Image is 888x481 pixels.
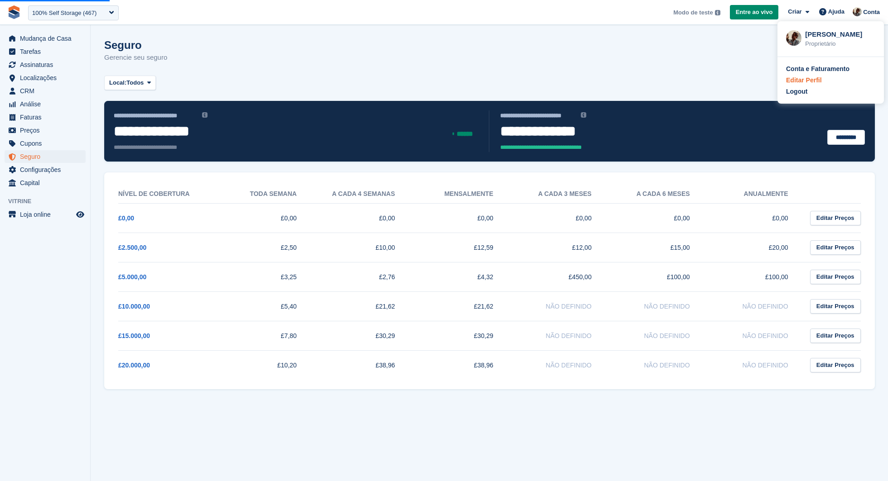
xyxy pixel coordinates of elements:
td: £10,00 [315,233,413,262]
span: Capital [20,176,74,189]
td: Não definido [610,321,708,350]
span: Modo de teste [673,8,713,17]
div: Editar Perfil [786,76,822,85]
a: Editar Preços [810,211,861,226]
td: £21,62 [413,291,512,321]
td: £0,00 [512,203,610,233]
td: £450,00 [512,262,610,291]
h1: Seguro [104,39,167,51]
a: menu [5,45,86,58]
a: menu [5,71,86,84]
td: £30,29 [315,321,413,350]
a: menu [5,124,86,137]
span: Local: [109,78,126,87]
td: £12,59 [413,233,512,262]
td: Não definido [512,350,610,380]
td: £10,20 [217,350,315,380]
td: £0,00 [610,203,708,233]
a: Editar Preços [810,299,861,314]
a: £0,00 [118,214,134,222]
span: Entre ao vivo [736,8,773,17]
a: Editar Perfil [786,76,875,85]
td: £5,40 [217,291,315,321]
td: £0,00 [217,203,315,233]
td: Não definido [512,291,610,321]
a: £2.500,00 [118,244,146,251]
button: Local: Todos [104,76,156,90]
a: menu [5,163,86,176]
td: £4,32 [413,262,512,291]
a: Entre ao vivo [730,5,779,20]
a: Logout [786,87,875,96]
td: £12,00 [512,233,610,262]
span: Faturas [20,111,74,124]
p: Gerencie seu seguro [104,52,167,63]
td: Não definido [610,291,708,321]
td: Não definido [708,350,806,380]
a: £10.000,00 [118,303,150,310]
th: Nível de cobertura [118,185,217,204]
span: Loja online [20,208,74,221]
td: £3,25 [217,262,315,291]
a: menu [5,208,86,221]
span: CRM [20,85,74,97]
span: Cupons [20,137,74,150]
td: Não definido [610,350,708,380]
a: Editar Preços [810,329,861,343]
a: menu [5,150,86,163]
td: £30,29 [413,321,512,350]
td: £21,62 [315,291,413,321]
div: Logout [786,87,807,96]
span: Tarefas [20,45,74,58]
td: £2,76 [315,262,413,291]
a: £20.000,00 [118,362,150,369]
span: Conta [863,8,880,17]
div: [PERSON_NAME] [805,29,875,38]
a: menu [5,176,86,189]
td: £100,00 [708,262,806,291]
a: £15.000,00 [118,332,150,339]
span: Configurações [20,163,74,176]
a: menu [5,137,86,150]
span: Preços [20,124,74,137]
th: Mensalmente [413,185,512,204]
a: menu [5,111,86,124]
span: Vitrine [8,197,90,206]
span: Criar [788,7,801,16]
a: menu [5,85,86,97]
div: Conta e Faturamento [786,64,849,74]
td: £0,00 [413,203,512,233]
a: Editar Preços [810,270,861,285]
a: £5.000,00 [118,273,146,281]
img: icon-info-grey-7440780725fd019a000dd9b08b2336e03edf1995a4989e88bcd33f0948082b44.svg [581,112,586,118]
a: Editar Preços [810,358,861,373]
th: Toda semana [217,185,315,204]
span: Seguro [20,150,74,163]
div: 100% Self Storage (467) [32,9,97,18]
th: Anualmente [708,185,806,204]
a: Loja de pré-visualização [75,209,86,220]
span: Análise [20,98,74,110]
img: icon-info-grey-7440780725fd019a000dd9b08b2336e03edf1995a4989e88bcd33f0948082b44.svg [202,112,208,118]
th: A cada 3 meses [512,185,610,204]
td: £100,00 [610,262,708,291]
div: Proprietário [805,39,875,48]
a: Editar Preços [810,240,861,255]
td: £0,00 [708,203,806,233]
span: Assinaturas [20,58,74,71]
img: icon-info-grey-7440780725fd019a000dd9b08b2336e03edf1995a4989e88bcd33f0948082b44.svg [715,10,720,15]
td: £2,50 [217,233,315,262]
a: menu [5,32,86,45]
a: Conta e Faturamento [786,64,875,74]
td: £15,00 [610,233,708,262]
span: Ajuda [828,7,845,16]
td: £20,00 [708,233,806,262]
td: Não definido [512,321,610,350]
td: £38,96 [315,350,413,380]
span: Mudança de Casa [20,32,74,45]
span: Todos [126,78,144,87]
td: Não definido [708,321,806,350]
img: stora-icon-8386f47178a22dfd0bd8f6a31ec36ba5ce8667c1dd55bd0f319d3a0aa187defe.svg [7,5,21,19]
a: menu [5,58,86,71]
td: £38,96 [413,350,512,380]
